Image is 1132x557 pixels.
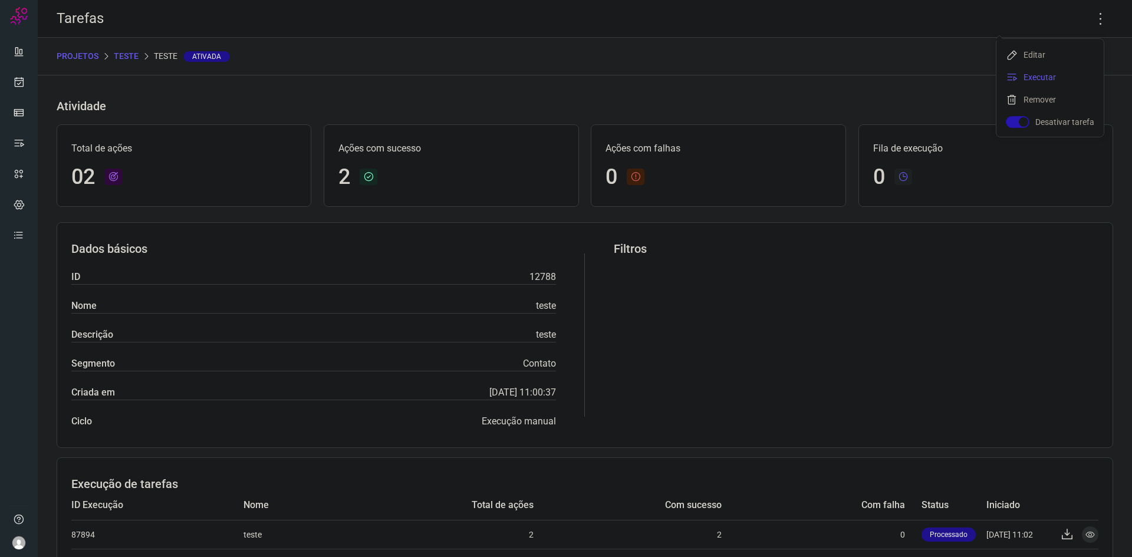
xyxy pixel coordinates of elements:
td: Status [922,491,986,520]
td: ID Execução [71,491,243,520]
span: Ativada [183,51,230,62]
td: 87894 [71,520,243,549]
label: Ciclo [71,414,92,429]
p: Contato [523,357,556,371]
p: Total de ações [71,141,297,156]
h3: Filtros [614,242,1098,256]
img: avatar-user-boy.jpg [12,536,26,550]
td: 2 [328,520,534,549]
p: 12788 [529,270,556,284]
li: Executar [996,68,1104,87]
p: Ações com falhas [606,141,831,156]
label: Segmento [71,357,115,371]
td: 2 [534,520,722,549]
h1: 2 [338,164,350,190]
h1: 0 [873,164,885,190]
td: [DATE] 11:02 [986,520,1051,549]
h3: Dados básicos [71,242,556,256]
li: Editar [996,45,1104,64]
p: PROJETOS [57,50,98,62]
td: Iniciado [986,491,1051,520]
td: Com falha [722,491,922,520]
h3: Atividade [57,99,106,113]
p: teste [536,299,556,313]
h2: Tarefas [57,10,104,27]
p: [DATE] 11:00:37 [489,385,556,400]
p: Fila de execução [873,141,1098,156]
h3: Execução de tarefas [71,477,1098,491]
label: Nome [71,299,97,313]
td: teste [243,520,328,549]
p: Ações com sucesso [338,141,564,156]
p: Execução manual [482,414,556,429]
p: teste [114,50,139,62]
p: teste [154,50,230,62]
p: teste [536,328,556,342]
td: 0 [722,520,922,549]
label: Descrição [71,328,113,342]
li: Desativar tarefa [996,113,1104,131]
label: Criada em [71,385,115,400]
td: Total de ações [328,491,534,520]
li: Remover [996,90,1104,109]
p: Processado [922,528,976,542]
label: ID [71,270,80,284]
td: Com sucesso [534,491,722,520]
h1: 02 [71,164,95,190]
td: Nome [243,491,328,520]
img: Logo [10,7,28,25]
h1: 0 [606,164,617,190]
